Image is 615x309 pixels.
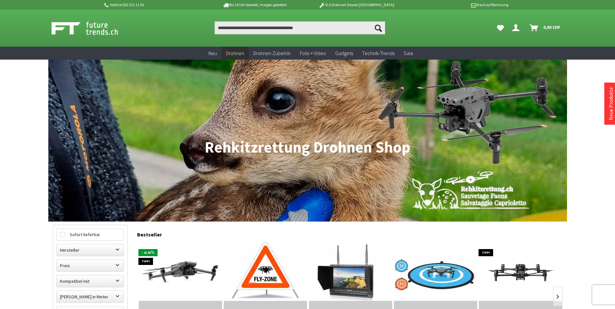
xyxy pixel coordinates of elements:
[103,1,205,9] p: Hotline 032 511 11 03
[306,1,407,9] p: DJI Drohnen Dealer [GEOGRAPHIC_DATA]
[399,47,418,60] a: Sale
[331,47,358,60] a: Gadgets
[137,225,562,241] div: Bestseller
[249,47,295,60] a: Drohnen Zubehör
[57,275,124,287] label: Kompatibel mit
[57,244,124,256] label: Hersteller
[53,139,562,155] h1: Rehkitzrettung Drohnen Shop
[394,250,477,294] img: Landing Pad für Drohnen Ø 110cm
[57,260,124,271] label: Preis
[335,50,353,56] span: Gadgets
[407,1,508,9] p: Kauf auf Rechnung
[510,21,525,34] a: Dein Konto
[57,229,124,240] label: Sofort lieferbar
[372,21,385,34] button: Suchen
[205,1,306,9] p: Bis 16 Uhr bestellt, morgen geliefert.
[608,87,614,120] a: Neue Produkte
[204,47,221,60] a: Neu
[221,47,249,60] a: Drohnen
[57,291,124,303] label: Maximale Flughöhe in Meter
[215,21,385,34] input: Produkt, Marke, Kategorie, EAN, Artikelnummer…
[479,248,562,295] img: Matrice 30 T (M30T)
[208,50,217,56] span: Neu
[527,21,564,34] a: Warenkorb
[358,47,399,60] a: Technik-Trends
[253,50,291,56] span: Drohnen Zubehör
[52,20,132,36] img: Shop Futuretrends - zur Startseite wechseln
[543,22,561,32] span: 0,00 CHF
[295,47,331,60] a: Foto + Video
[314,243,387,301] img: Feelworld FPV-Monitor FPV-733
[494,21,507,34] a: Meine Favoriten
[300,50,326,56] span: Foto + Video
[231,243,299,301] img: Triopan - Faltsignal 60cm - für Drohnenpiloten
[139,246,222,298] img: DJI Mavic 3 Enterprise Thermal M3T EU/C2
[362,50,395,56] span: Technik-Trends
[404,50,413,56] span: Sale
[226,50,244,56] span: Drohnen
